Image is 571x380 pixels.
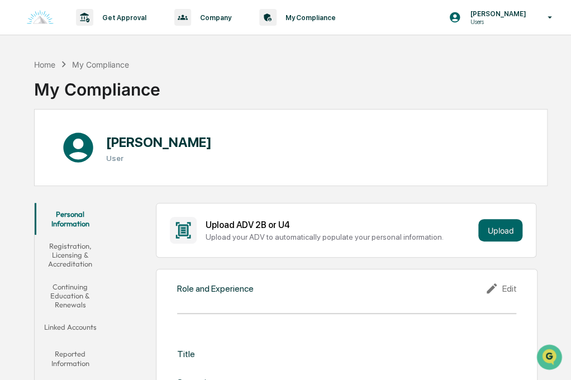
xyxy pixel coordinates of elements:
[22,141,72,152] span: Preclearance
[22,162,70,173] span: Data Lookup
[92,141,139,152] span: Attestations
[206,220,474,230] div: Upload ADV 2B or U4
[34,70,160,99] div: My Compliance
[29,51,184,63] input: Clear
[35,316,106,343] button: Linked Accounts
[93,13,152,22] p: Get Approval
[35,275,106,316] button: Continuing Education & Renewals
[191,13,237,22] p: Company
[106,154,212,163] h3: User
[177,349,195,359] div: Title
[535,343,565,373] iframe: Open customer support
[35,343,106,374] button: Reported Information
[478,219,522,241] button: Upload
[11,163,20,172] div: 🔎
[111,189,135,198] span: Pylon
[34,60,55,69] div: Home
[461,18,531,26] p: Users
[38,97,141,106] div: We're available if you need us!
[35,203,106,235] button: Personal Information
[11,23,203,41] p: How can we help?
[11,85,31,106] img: 1746055101610-c473b297-6a78-478c-a979-82029cc54cd1
[38,85,183,97] div: Start new chat
[77,136,143,156] a: 🗄️Attestations
[177,283,254,294] div: Role and Experience
[35,235,106,275] button: Registration, Licensing & Accreditation
[79,189,135,198] a: Powered byPylon
[11,142,20,151] div: 🖐️
[485,282,516,295] div: Edit
[190,89,203,102] button: Start new chat
[277,13,341,22] p: My Compliance
[461,9,531,18] p: [PERSON_NAME]
[27,10,54,25] img: logo
[81,142,90,151] div: 🗄️
[7,136,77,156] a: 🖐️Preclearance
[106,134,212,150] h1: [PERSON_NAME]
[7,158,75,178] a: 🔎Data Lookup
[206,232,474,241] div: Upload your ADV to automatically populate your personal information.
[72,60,129,69] div: My Compliance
